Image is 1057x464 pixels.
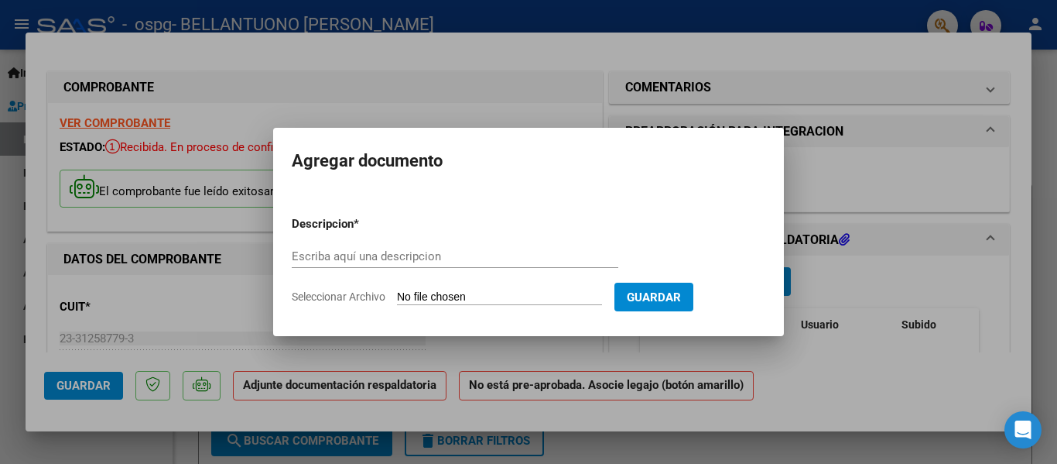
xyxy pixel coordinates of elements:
p: Descripcion [292,215,434,233]
div: Open Intercom Messenger [1004,411,1042,449]
button: Guardar [614,283,693,311]
span: Seleccionar Archivo [292,290,385,303]
span: Guardar [627,290,681,304]
h2: Agregar documento [292,146,765,176]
